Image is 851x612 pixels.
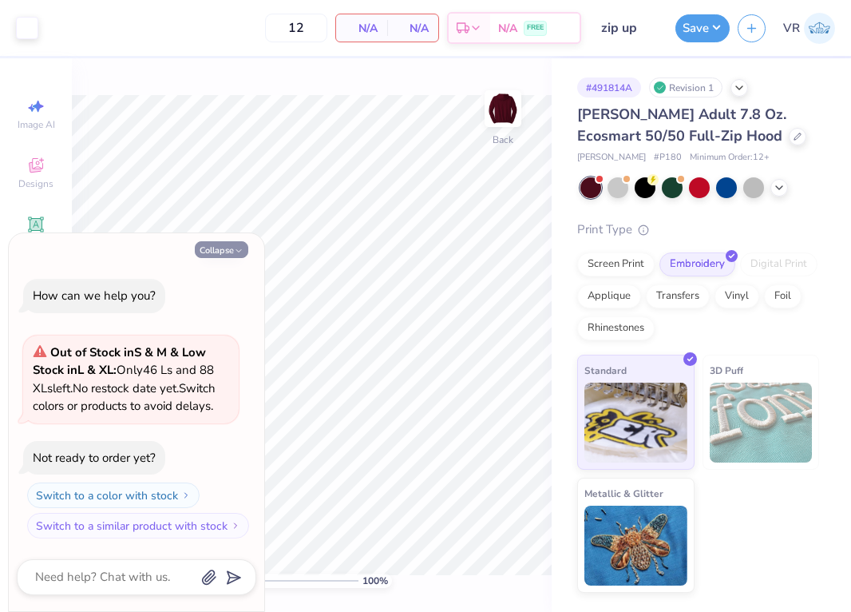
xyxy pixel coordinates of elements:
[487,93,519,125] img: Back
[710,362,743,379] span: 3D Puff
[577,105,786,145] span: [PERSON_NAME] Adult 7.8 Oz. Ecosmart 50/50 Full-Zip Hood
[33,344,216,415] span: Only 46 Ls and 88 XLs left. Switch colors or products to avoid delays.
[659,252,735,276] div: Embroidery
[646,284,710,308] div: Transfers
[27,513,249,538] button: Switch to a similar product with stock
[584,485,663,502] span: Metallic & Glitter
[181,491,191,500] img: Switch to a color with stock
[195,241,248,258] button: Collapse
[527,22,544,34] span: FREE
[584,362,627,379] span: Standard
[714,284,759,308] div: Vinyl
[577,151,646,165] span: [PERSON_NAME]
[584,506,687,586] img: Metallic & Glitter
[493,133,513,147] div: Back
[764,284,802,308] div: Foil
[265,14,327,42] input: – –
[27,483,200,508] button: Switch to a color with stock
[397,20,429,37] span: N/A
[577,316,655,340] div: Rhinestones
[362,574,388,588] span: 100 %
[18,177,53,190] span: Designs
[654,151,682,165] span: # P180
[346,20,378,37] span: N/A
[804,13,835,44] img: Val Rhey Lodueta
[33,288,156,304] div: How can we help you?
[50,344,170,360] strong: Out of Stock in S & M
[18,118,55,131] span: Image AI
[73,380,179,396] span: No restock date yet.
[584,383,687,463] img: Standard
[649,77,722,97] div: Revision 1
[740,252,817,276] div: Digital Print
[675,14,730,42] button: Save
[690,151,770,165] span: Minimum Order: 12 +
[783,19,800,38] span: VR
[498,20,517,37] span: N/A
[577,284,641,308] div: Applique
[710,383,813,463] img: 3D Puff
[589,12,667,44] input: Untitled Design
[231,521,240,531] img: Switch to a similar product with stock
[577,221,819,239] div: Print Type
[577,77,641,97] div: # 491814A
[783,13,835,44] a: VR
[577,252,655,276] div: Screen Print
[33,450,156,466] div: Not ready to order yet?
